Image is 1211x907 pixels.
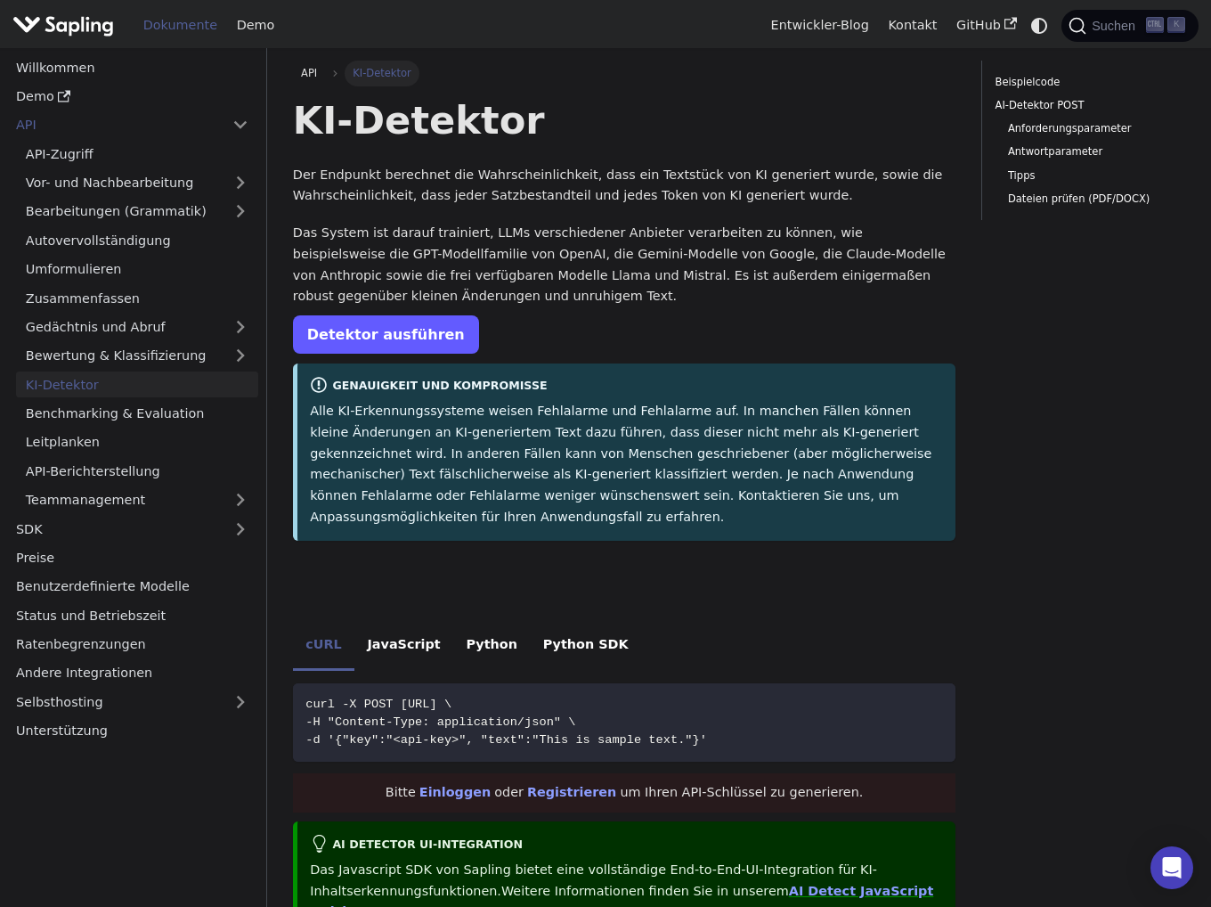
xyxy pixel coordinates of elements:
font: Der Endpunkt berechnet die Wahrscheinlichkeit, dass ein Textstück von KI generiert wurde, sowie d... [293,168,943,203]
button: Wechseln zwischen Dunkel- und Hellmodus (derzeit Systemmodus) [1027,12,1053,38]
font: Selbsthosting [16,695,103,709]
a: Bearbeitungen (Grammatik) [16,199,258,225]
font: JavaScript [367,637,440,651]
font: KI-Detektor [26,378,99,392]
a: Vor- und Nachbearbeitung [16,170,258,196]
a: Ratenbegrenzungen [6,632,258,658]
font: Willkommen [16,61,95,75]
a: Willkommen [6,54,258,80]
a: Umformulieren [16,257,258,282]
font: Benchmarking & Evaluation [26,406,205,421]
a: Sapling.ai [12,12,120,38]
a: Detektor ausführen [293,315,479,354]
font: Detektor ausführen [307,326,465,343]
font: Weitere Informationen finden Sie in unserem [501,884,789,898]
font: Leitplanken [26,435,100,449]
font: Status und Betriebszeit [16,609,166,623]
font: Demo [16,89,54,103]
a: Anforderungsparameter [1008,120,1173,137]
a: Status und Betriebszeit [6,602,258,628]
font: Das System ist darauf trainiert, LLMs verschiedener Anbieter verarbeiten zu können, wie beispiels... [293,225,946,303]
a: API-Zugriff [16,141,258,167]
a: Gedächtnis und Abruf [16,315,258,340]
font: AI Detector UI-Integration [332,838,523,851]
nav: Paniermehl [293,61,956,86]
font: Kontakt [888,18,937,32]
font: Autovervollständigung [26,233,171,248]
font: Teammanagement [26,493,145,507]
font: Entwickler-Blog [771,18,869,32]
span: -d '{"key":"<api-key>", "text":"This is sample text."}' [305,733,707,747]
font: API [301,67,317,79]
font: Anforderungsparameter [1008,122,1132,135]
span: -H "Content-Type: application/json" \ [305,715,575,729]
a: Entwickler-Blog [761,12,879,39]
a: Selbsthosting [6,689,258,715]
a: Demo [227,12,284,39]
a: Antwortparameter [1008,143,1173,160]
font: KI-Detektor [353,67,411,79]
a: Autovervollständigung [16,227,258,253]
a: KI-Detektor [16,372,258,397]
a: SDK [6,516,223,542]
a: API [6,112,223,138]
font: Unterstützung [16,723,108,738]
a: Registrieren [527,785,616,799]
button: Erweitern Sie die Seitenleistenkategorie „SDK“. [223,516,258,542]
a: Beispielcode [996,74,1179,91]
font: Dateien prüfen (PDF/DOCX) [1008,192,1150,205]
font: Das Javascript SDK von Sapling bietet eine vollständige End-to-End-UI-Integration für KI-Inhaltse... [310,862,877,898]
a: Bewertung & Klassifizierung [16,343,258,369]
button: Suchen (Strg+K) [1061,10,1198,42]
font: Beispielcode [996,76,1061,88]
font: oder [494,785,524,799]
font: KI-Detektor [293,98,545,143]
font: Python [466,637,516,651]
font: Bitte [386,785,416,799]
a: Tipps [1008,168,1173,184]
font: Python SDK [543,637,629,651]
font: Dokumente [143,18,217,32]
a: Demo [6,84,258,110]
font: Alle KI-Erkennungssysteme weisen Fehlalarme und Fehlalarme auf. In manchen Fällen können kleine Ä... [310,404,931,524]
font: um Ihren API-Schlüssel zu generieren. [620,785,863,799]
a: GitHub [947,12,1026,39]
font: Andere Integrationen [16,666,152,680]
font: GitHub [956,18,1001,32]
font: Benutzerdefinierte Modelle [16,579,190,593]
a: Einloggen [419,785,491,799]
div: Open Intercom Messenger [1150,846,1193,889]
span: curl -X POST [URL] \ [305,698,451,711]
a: AI-Detektor POST [996,97,1179,114]
font: Preise [16,551,54,565]
a: Unterstützung [6,718,258,744]
font: AI-Detektor POST [996,99,1085,111]
a: Dateien prüfen (PDF/DOCX) [1008,191,1173,208]
a: Preise [6,545,258,571]
a: Andere Integrationen [6,660,258,686]
font: Demo [237,18,275,32]
a: Teammanagement [16,487,258,513]
font: Vor- und Nachbearbeitung [26,176,194,190]
a: Dokumente [134,12,227,39]
font: API-Zugriff [26,147,93,161]
font: Tipps [1008,169,1036,182]
font: cURL [305,637,341,651]
a: Leitplanken [16,429,258,455]
a: Benutzerdefinierte Modelle [6,574,258,600]
font: Ratenbegrenzungen [16,637,146,651]
font: API-Berichterstellung [26,464,160,478]
button: Kategorie „API“ in der Seitenleiste reduzieren [223,112,258,138]
font: Gedächtnis und Abruf [26,320,166,334]
font: Antwortparameter [1008,145,1102,158]
a: Zusammenfassen [16,285,258,311]
font: Genauigkeit und Kompromisse [332,379,547,392]
font: Bewertung & Klassifizierung [26,348,207,363]
font: Suchen [1092,19,1135,33]
font: Zusammenfassen [26,291,140,306]
a: Kontakt [879,12,947,39]
font: API [16,118,37,132]
font: Bearbeitungen (Grammatik) [26,204,207,218]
